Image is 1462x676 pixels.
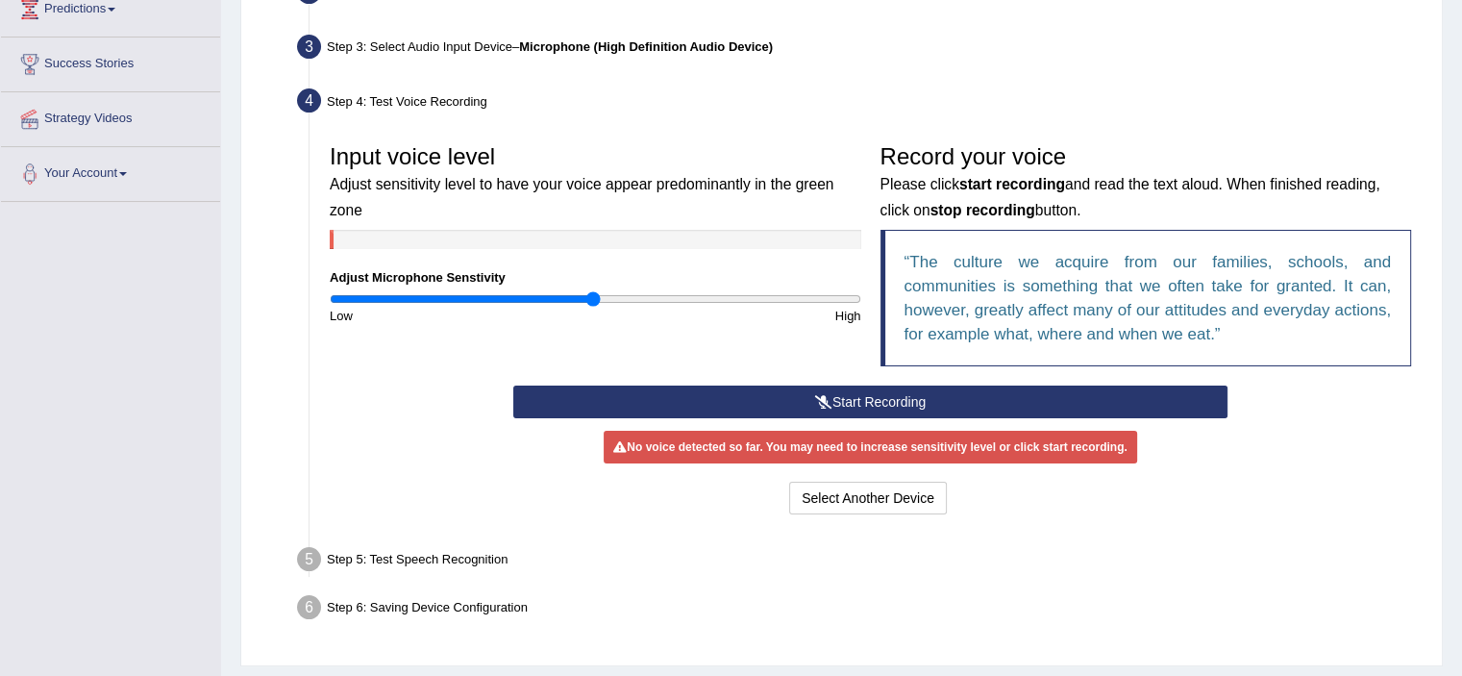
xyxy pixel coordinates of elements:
[330,144,861,220] h3: Input voice level
[288,83,1433,125] div: Step 4: Test Voice Recording
[789,482,947,514] button: Select Another Device
[880,144,1412,220] h3: Record your voice
[519,39,773,54] b: Microphone (High Definition Audio Device)
[330,176,833,217] small: Adjust sensitivity level to have your voice appear predominantly in the green zone
[320,307,595,325] div: Low
[330,268,506,287] label: Adjust Microphone Senstivity
[1,38,220,86] a: Success Stories
[513,386,1227,418] button: Start Recording
[288,541,1433,584] div: Step 5: Test Speech Recognition
[930,202,1035,218] b: stop recording
[604,431,1136,463] div: No voice detected so far. You may need to increase sensitivity level or click start recording.
[595,307,870,325] div: High
[880,176,1380,217] small: Please click and read the text aloud. When finished reading, click on button.
[959,176,1065,192] b: start recording
[288,29,1433,71] div: Step 3: Select Audio Input Device
[288,589,1433,632] div: Step 6: Saving Device Configuration
[1,147,220,195] a: Your Account
[904,253,1392,343] q: The culture we acquire from our families, schools, and communities is something that we often tak...
[512,39,773,54] span: –
[1,92,220,140] a: Strategy Videos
